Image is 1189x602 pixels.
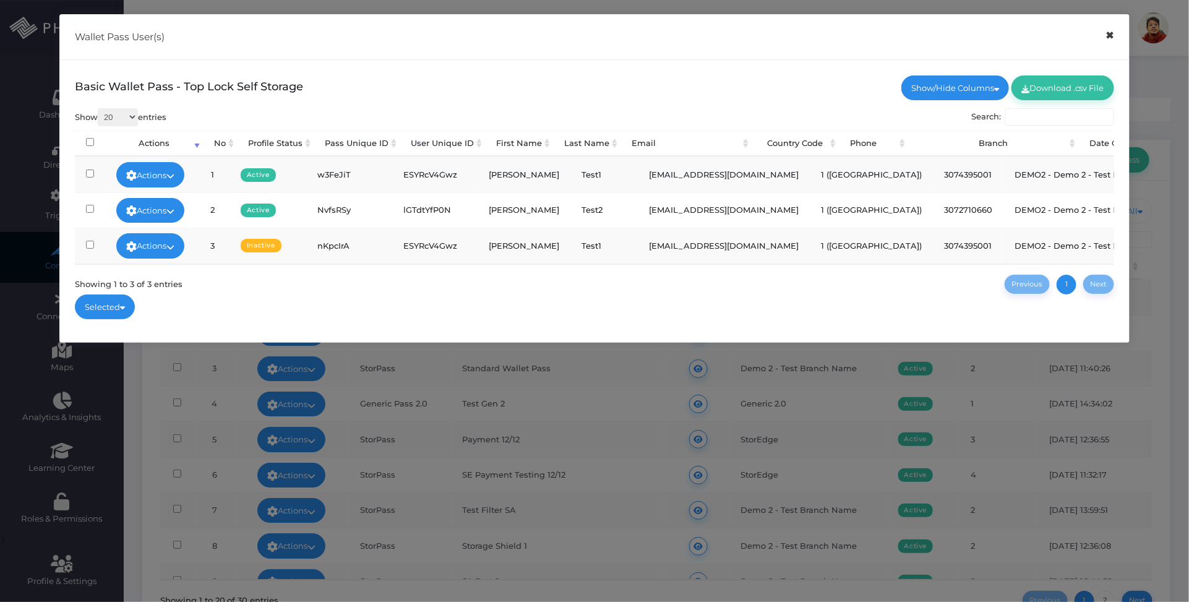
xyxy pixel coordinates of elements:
span: Inactive [241,239,281,252]
td: 1 ([GEOGRAPHIC_DATA]) [810,192,933,228]
a: Show/Hide Columns [901,75,1009,100]
td: Test2 [570,192,638,228]
input: Search: [1005,108,1114,126]
label: Search: [971,108,1114,126]
span: Active [241,204,276,217]
td: DEMO2 - Demo 2 - Test Branch Name [1003,192,1181,228]
div: Showing 1 to 3 of 3 entries [75,273,182,291]
th: Actions [105,131,203,157]
select: Showentries [98,108,138,126]
th: Date Of Birth: activate to sort column ascending [1078,131,1156,157]
th: User Unique ID: activate to sort column ascending [400,131,485,157]
td: ESYRcV4Gwz [392,228,478,263]
h5: Wallet Pass User(s) [75,30,165,44]
td: [PERSON_NAME] [478,157,570,192]
th: Pass Unique ID: activate to sort column ascending [314,131,400,157]
th: Country Code: activate to sort column ascending [752,131,839,157]
th: First Name: activate to sort column ascending [485,131,553,157]
td: 1 [195,157,230,192]
a: Download .csv File [1011,75,1114,100]
td: DEMO2 - Demo 2 - Test Branch Name [1003,228,1181,263]
td: lGTdtYfP0N [392,192,478,228]
td: 3 [195,228,230,263]
td: Test1 [570,157,638,192]
td: 3074395001 [933,228,1003,263]
td: 1 ([GEOGRAPHIC_DATA]) [810,157,933,192]
td: w3FeJiT [306,157,392,192]
td: [EMAIL_ADDRESS][DOMAIN_NAME] [638,228,810,263]
a: 1 [1057,275,1076,295]
button: Close [1098,22,1122,49]
td: ESYRcV4Gwz [392,157,478,192]
th: Profile Status: activate to sort column ascending [237,131,314,157]
span: Basic Wallet Pass - Top Lock Self Storage [75,80,303,93]
td: NvfsRSy [306,192,392,228]
td: Test1 [570,228,638,263]
td: [EMAIL_ADDRESS][DOMAIN_NAME] [638,192,810,228]
td: nKpcIrA [306,228,392,263]
a: Actions [116,162,184,187]
a: Actions [116,233,184,258]
a: Selected [75,295,135,319]
td: [EMAIL_ADDRESS][DOMAIN_NAME] [638,157,810,192]
th: No: activate to sort column ascending [203,131,237,157]
th: Branch: activate to sort column ascending [908,131,1078,157]
td: 3074395001 [933,157,1003,192]
td: 3072710660 [933,192,1003,228]
td: 2 [195,192,230,228]
th: Email: activate to sort column ascending [620,131,752,157]
th: Last Name: activate to sort column ascending [553,131,620,157]
a: Actions [116,198,184,223]
label: Show entries [75,108,166,126]
td: 1 ([GEOGRAPHIC_DATA]) [810,228,933,263]
td: [PERSON_NAME] [478,228,570,263]
td: [PERSON_NAME] [478,192,570,228]
span: Active [241,168,276,182]
th: Phone: activate to sort column ascending [839,131,908,157]
td: DEMO2 - Demo 2 - Test Branch Name [1003,157,1181,192]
